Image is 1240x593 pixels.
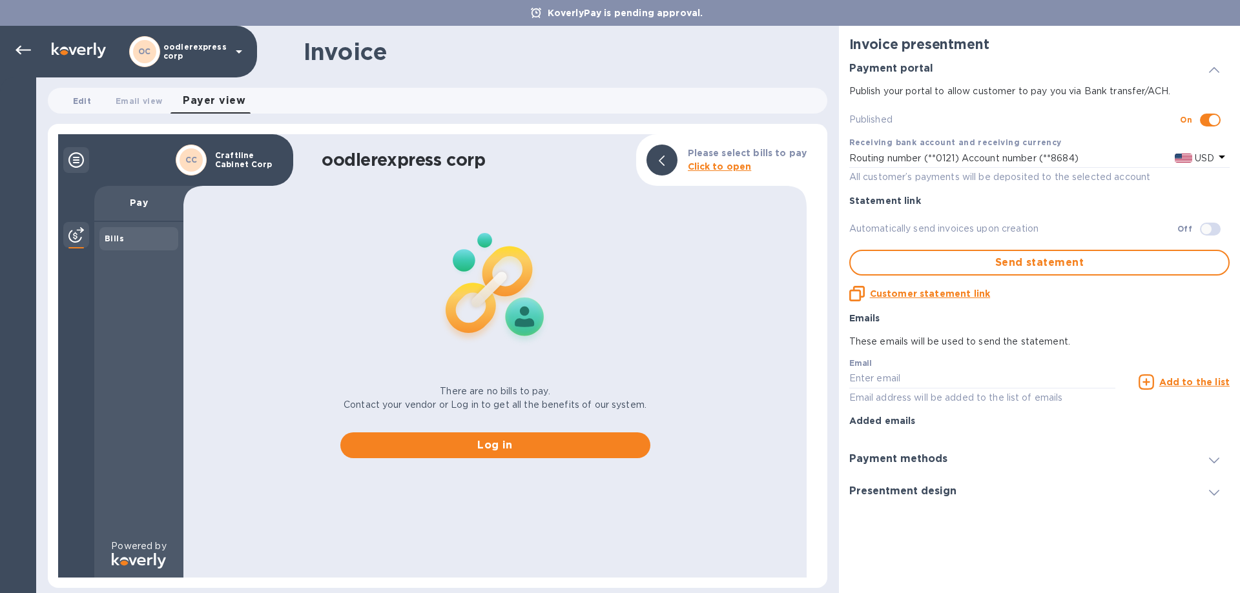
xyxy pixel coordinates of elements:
[1175,154,1192,163] img: USD
[849,170,1230,184] p: All customer’s payments will be deposited to the selected account
[849,194,1230,207] p: Statement link
[263,15,568,36] h1: oodlerexpress corp
[285,250,588,277] p: There are no bills to pay. Contact your vendor or Log in to get all the benefits of our system.
[1159,377,1230,387] u: Add to the list
[73,94,91,108] span: Edit
[849,360,872,368] label: Email
[157,17,222,35] p: Craftline Cabinet Corp
[849,36,1230,52] h2: Invoice presentment
[304,38,387,65] h1: Invoice
[282,298,592,324] button: Log in
[630,27,694,37] b: Click to open
[849,113,1181,126] p: Published
[849,414,1230,427] p: Added emails
[116,94,162,108] span: Email view
[849,485,956,498] h3: Presentment design
[541,6,710,19] p: KoverlyPay is pending approval.
[138,46,151,56] b: OC
[849,335,1230,348] p: These emails will be used to send the statement.
[849,152,1079,165] p: Routing number (**0121) Account number (**8684)
[293,303,582,319] span: Log in
[46,99,66,109] b: Bills
[849,137,1062,147] b: Receiving bank account and receiving currency
[52,43,106,58] img: Logo
[1180,115,1192,125] b: On
[849,222,1177,236] p: Automatically send invoices upon creation
[849,390,1116,405] p: Email address will be added to the list of emails
[46,62,115,75] p: Pay
[849,85,1230,98] p: Publish your portal to allow customer to pay you via Bank transfer/ACH.
[849,453,947,465] h3: Payment methods
[1177,224,1192,234] b: Off
[53,405,108,419] p: Powered by
[127,21,139,30] b: CC
[54,419,108,434] img: Logo
[870,288,990,299] u: Customer statement link
[849,250,1230,276] button: Send statement
[849,369,1116,388] input: Enter email
[163,43,228,61] p: oodlerexpress corp
[1192,153,1214,163] span: USD
[861,255,1218,270] span: Send statement
[849,312,1230,325] p: Emails
[630,14,749,24] b: Please select bills to pay
[183,92,245,110] span: Payer view
[849,63,933,75] h3: Payment portal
